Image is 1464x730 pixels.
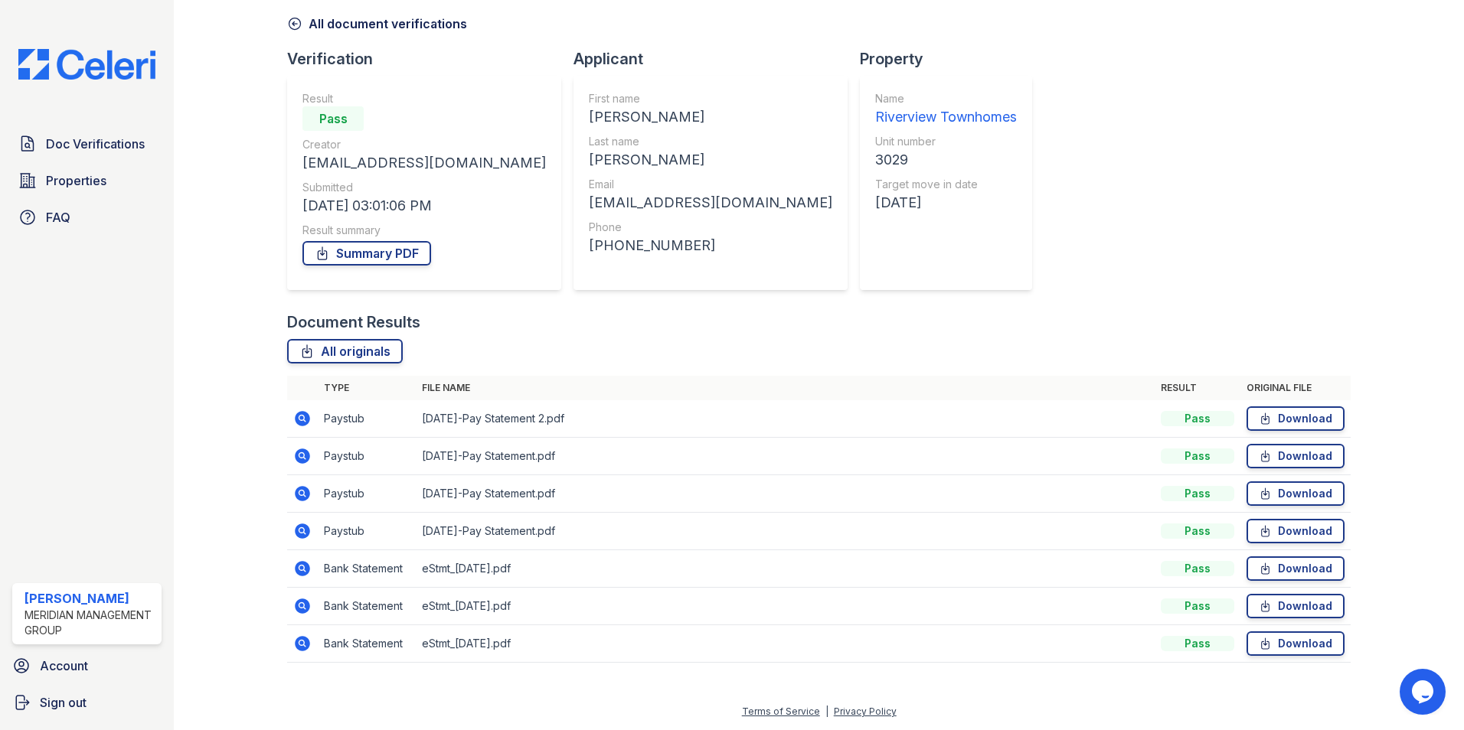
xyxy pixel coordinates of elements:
a: Summary PDF [302,241,431,266]
td: eStmt_[DATE].pdf [416,550,1155,588]
div: First name [589,91,832,106]
div: [PERSON_NAME] [589,149,832,171]
div: [DATE] 03:01:06 PM [302,195,546,217]
a: Download [1247,519,1345,543]
div: Unit number [875,134,1017,149]
a: Properties [12,165,162,196]
a: Download [1247,556,1345,581]
div: Riverview Townhomes [875,106,1017,128]
span: Sign out [40,693,87,712]
div: Email [589,177,832,192]
a: All originals [287,339,403,363]
div: Pass [1161,636,1234,651]
div: Last name [589,134,832,149]
div: [PERSON_NAME] [589,106,832,128]
div: Document Results [287,311,420,333]
a: Privacy Policy [834,706,897,717]
iframe: chat widget [1400,669,1449,715]
th: File name [416,376,1155,400]
div: Meridian Management Group [25,608,155,638]
td: [DATE]-Pay Statement 2.pdf [416,400,1155,438]
th: Original file [1240,376,1351,400]
span: Properties [46,171,106,190]
a: All document verifications [287,15,467,33]
a: Name Riverview Townhomes [875,91,1017,128]
div: Creator [302,137,546,152]
td: Paystub [318,513,416,550]
div: [DATE] [875,192,1017,213]
span: Doc Verifications [46,135,145,153]
div: Phone [589,220,832,235]
div: Submitted [302,180,546,195]
div: [EMAIL_ADDRESS][DOMAIN_NAME] [589,192,832,213]
div: [PERSON_NAME] [25,589,155,608]
div: Pass [302,106,364,131]
td: Bank Statement [318,625,416,663]
a: Terms of Service [742,706,820,717]
div: Pass [1161,486,1234,501]
div: [PHONE_NUMBER] [589,235,832,256]
a: Download [1247,406,1345,431]
div: Verification [287,48,574,70]
th: Result [1155,376,1240,400]
div: Pass [1161,598,1234,614]
td: Bank Statement [318,588,416,625]
a: FAQ [12,202,162,233]
div: Pass [1161,448,1234,464]
a: Sign out [6,687,168,718]
a: Download [1247,481,1345,506]
div: Pass [1161,411,1234,426]
td: Bank Statement [318,550,416,588]
a: Account [6,650,168,681]
td: Paystub [318,475,416,513]
td: Paystub [318,400,416,438]
div: Name [875,91,1017,106]
a: Doc Verifications [12,129,162,159]
a: Download [1247,594,1345,618]
td: eStmt_[DATE].pdf [416,588,1155,625]
div: Property [860,48,1044,70]
span: Account [40,657,88,675]
th: Type [318,376,416,400]
td: Paystub [318,438,416,475]
td: [DATE]-Pay Statement.pdf [416,438,1155,475]
span: FAQ [46,208,70,226]
a: Download [1247,631,1345,656]
td: [DATE]-Pay Statement.pdf [416,513,1155,550]
div: 3029 [875,149,1017,171]
a: Download [1247,444,1345,468]
div: | [825,706,828,717]
img: CE_Logo_Blue-a8612792a0a2168367f1c8372b55b34899dd931a85d93a1a3d3e32e68fde9ad4.png [6,49,168,80]
td: [DATE]-Pay Statement.pdf [416,475,1155,513]
div: Applicant [574,48,860,70]
div: Result [302,91,546,106]
div: Target move in date [875,177,1017,192]
div: Result summary [302,223,546,238]
div: Pass [1161,561,1234,576]
div: Pass [1161,523,1234,539]
div: [EMAIL_ADDRESS][DOMAIN_NAME] [302,152,546,174]
td: eStmt_[DATE].pdf [416,625,1155,663]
